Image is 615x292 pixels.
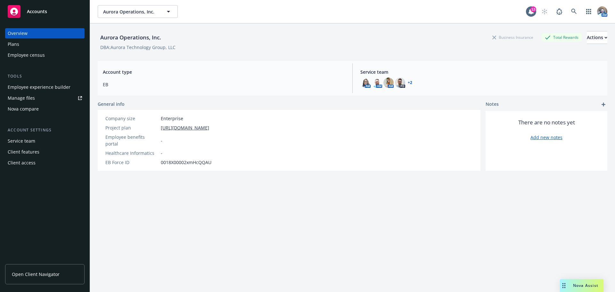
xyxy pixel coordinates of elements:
[8,50,45,60] div: Employee census
[8,147,39,157] div: Client features
[161,115,183,122] span: Enterprise
[360,69,602,75] span: Service team
[5,82,85,92] a: Employee experience builder
[8,93,35,103] div: Manage files
[568,5,580,18] a: Search
[486,101,499,108] span: Notes
[600,101,607,108] a: add
[573,283,598,288] span: Nova Assist
[395,78,405,88] img: photo
[372,78,382,88] img: photo
[8,28,28,38] div: Overview
[553,5,566,18] a: Report a Bug
[8,39,19,49] div: Plans
[5,28,85,38] a: Overview
[542,33,582,41] div: Total Rewards
[8,104,39,114] div: Nova compare
[105,159,158,166] div: EB Force ID
[5,147,85,157] a: Client features
[5,104,85,114] a: Nova compare
[105,124,158,131] div: Project plan
[489,33,537,41] div: Business Insurance
[5,50,85,60] a: Employee census
[98,5,178,18] button: Aurora Operations, Inc.
[161,137,162,144] span: -
[530,6,536,12] div: 13
[27,9,47,14] span: Accounts
[105,134,158,147] div: Employee benefits portal
[5,93,85,103] a: Manage files
[100,44,176,51] div: DBA: Aurora Technology Group, LLC
[8,158,36,168] div: Client access
[105,150,158,156] div: Healthcare Informatics
[161,159,211,166] span: 0018X00002xmHcQQAU
[360,78,371,88] img: photo
[5,39,85,49] a: Plans
[383,78,394,88] img: photo
[161,124,209,131] a: [URL][DOMAIN_NAME]
[538,5,551,18] a: Start snowing
[530,134,562,141] a: Add new notes
[105,115,158,122] div: Company size
[98,33,164,42] div: Aurora Operations, Inc.
[98,101,125,107] span: General info
[103,81,345,88] span: EB
[587,31,607,44] button: Actions
[103,69,345,75] span: Account type
[5,158,85,168] a: Client access
[8,82,70,92] div: Employee experience builder
[560,279,568,292] div: Drag to move
[518,119,575,126] span: There are no notes yet
[560,279,603,292] button: Nova Assist
[12,271,60,278] span: Open Client Navigator
[8,136,35,146] div: Service team
[5,127,85,133] div: Account settings
[5,3,85,21] a: Accounts
[5,136,85,146] a: Service team
[5,73,85,79] div: Tools
[408,81,412,85] a: +2
[103,8,159,15] span: Aurora Operations, Inc.
[597,6,607,17] img: photo
[582,5,595,18] a: Switch app
[161,150,162,156] span: -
